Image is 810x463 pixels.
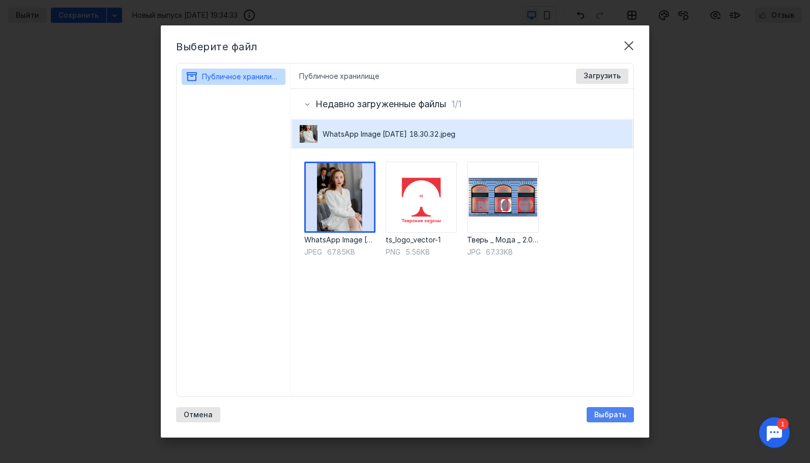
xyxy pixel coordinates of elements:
div: WhatsApp Image [DATE] 18.30.32 [304,235,375,245]
div: 1 [23,6,35,17]
span: Выбрать [594,411,626,419]
div: ts_logo_vector-1 [386,235,457,245]
button: Публичное хранилище [186,69,281,85]
div: jpeg [304,247,322,257]
img: Тверь _ Мода _ 2.0 _ 03 (3).jpg [467,162,538,233]
span: 1/1 [451,99,461,109]
span: Отмена [184,411,213,419]
span: WhatsApp Image [DATE] 18.30.32.jpeg [323,129,455,139]
h3: Недавно загруженные файлы [315,99,446,109]
img: ts_logo_vector-1.png [386,162,457,233]
div: jpg [467,247,481,257]
div: 67.33KB [467,247,538,257]
span: Публичное хранилище [202,72,282,81]
div: 67.85KB [304,247,375,257]
button: Выбрать [587,407,634,422]
span: Выберите файл [176,41,257,53]
button: Загрузить [576,69,628,84]
button: Отмена [176,407,220,422]
img: WhatsApp Image 2025-09-04 at 18.30.32.jpeg [304,162,375,233]
div: png [386,247,400,257]
img: WhatsApp Image 2025-09-04 at 18.30.32.jpeg [300,125,317,143]
div: Тверь _ Мода _ 2.0 _ 03 (3) [467,235,538,245]
div: Недавно загруженные файлы1/1 [291,89,634,119]
span: Загрузить [584,72,621,80]
div: 5.56KB [386,247,457,257]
